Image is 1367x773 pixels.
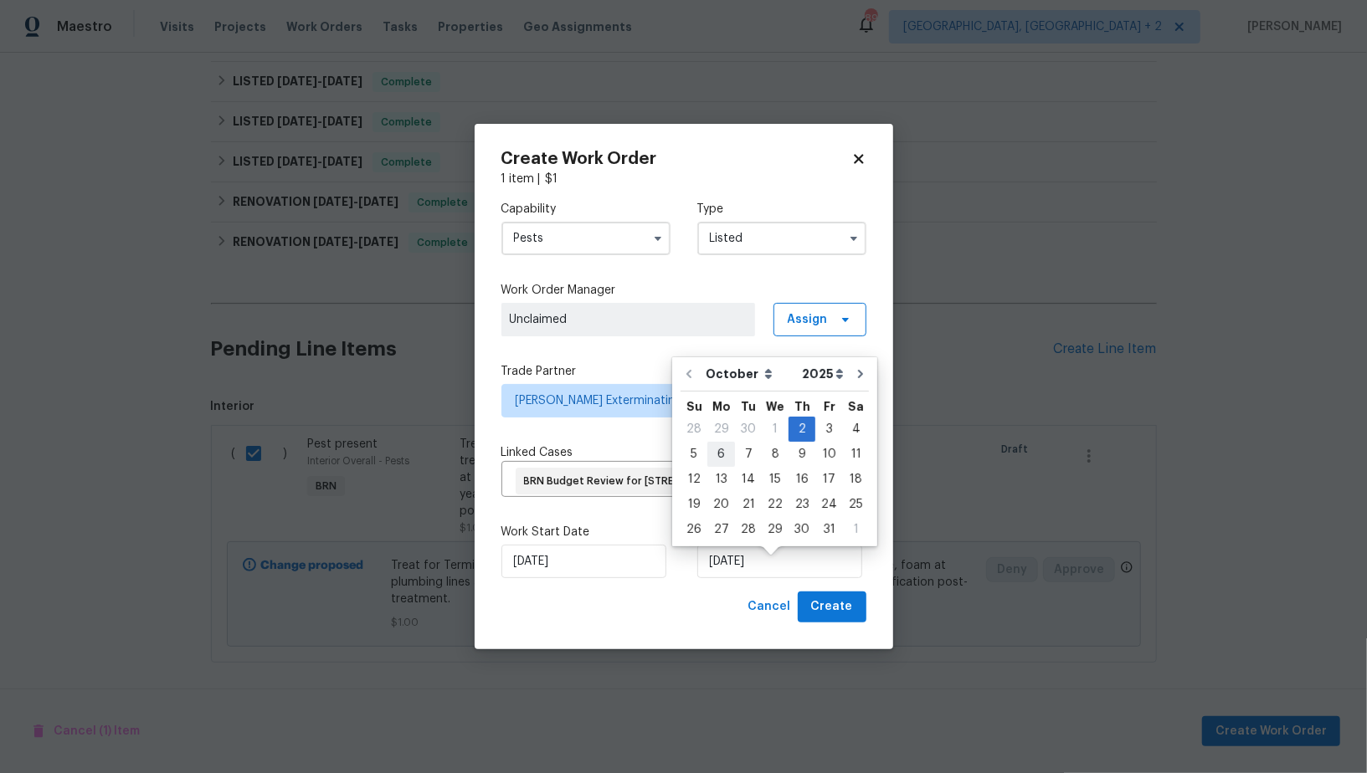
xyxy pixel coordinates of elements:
button: Create [798,591,866,622]
div: 12 [681,468,707,491]
abbr: Saturday [848,401,864,412]
div: 1 [843,518,869,541]
div: 30 [735,417,762,441]
div: Sun Oct 05 2025 [681,442,707,467]
div: 5 [681,443,707,466]
div: 31 [815,518,843,541]
label: Capability [501,201,671,218]
div: Sun Oct 12 2025 [681,467,707,492]
div: Thu Oct 09 2025 [789,442,815,467]
button: Show options [844,228,864,248]
div: Mon Oct 20 2025 [707,492,735,517]
div: 10 [815,443,843,466]
div: 25 [843,493,869,516]
div: Mon Oct 13 2025 [707,467,735,492]
div: 30 [789,518,815,541]
div: 18 [843,468,869,491]
div: Thu Oct 16 2025 [789,467,815,492]
div: Wed Oct 08 2025 [762,442,789,467]
span: Unclaimed [510,311,747,328]
span: $ 1 [546,173,558,185]
div: Sat Nov 01 2025 [843,517,869,542]
div: Fri Oct 03 2025 [815,417,843,442]
div: Mon Sep 29 2025 [707,417,735,442]
button: Go to next month [848,357,873,391]
div: Tue Oct 28 2025 [735,517,762,542]
div: Fri Oct 10 2025 [815,442,843,467]
div: Tue Oct 07 2025 [735,442,762,467]
div: Sun Oct 26 2025 [681,517,707,542]
abbr: Friday [824,401,835,412]
div: Mon Oct 06 2025 [707,442,735,467]
input: Select... [697,222,866,255]
div: Thu Oct 30 2025 [789,517,815,542]
div: Sun Oct 19 2025 [681,492,707,517]
div: 16 [789,468,815,491]
button: Cancel [742,591,798,622]
div: 6 [707,443,735,466]
div: Tue Oct 14 2025 [735,467,762,492]
div: Mon Oct 27 2025 [707,517,735,542]
div: 14 [735,468,762,491]
div: Sun Sep 28 2025 [681,417,707,442]
select: Year [798,361,848,386]
abbr: Sunday [686,401,702,412]
span: Create [811,596,853,617]
div: Fri Oct 31 2025 [815,517,843,542]
div: 27 [707,518,735,541]
abbr: Wednesday [766,401,784,412]
span: BRN Budget Review for [STREET_ADDRESS] [524,474,748,489]
div: BRN Budget Review for [STREET_ADDRESS] [516,468,763,494]
div: 29 [707,417,735,441]
div: Wed Oct 01 2025 [762,417,789,442]
label: Work Order Manager [501,282,866,299]
div: Wed Oct 15 2025 [762,467,789,492]
span: Assign [788,311,828,328]
div: 1 [762,417,789,441]
div: Fri Oct 24 2025 [815,492,843,517]
span: Cancel [748,596,791,617]
div: Thu Oct 23 2025 [789,492,815,517]
span: Linked Cases [501,444,573,461]
div: 24 [815,493,843,516]
abbr: Monday [712,401,731,412]
input: M/D/YYYY [697,545,862,578]
label: Work Start Date [501,524,671,540]
div: 20 [707,493,735,516]
div: Tue Sep 30 2025 [735,417,762,442]
input: M/D/YYYY [501,545,666,578]
abbr: Thursday [794,401,810,412]
div: 21 [735,493,762,516]
div: Fri Oct 17 2025 [815,467,843,492]
div: Sat Oct 18 2025 [843,467,869,492]
label: Type [697,201,866,218]
div: Sat Oct 04 2025 [843,417,869,442]
div: 1 item | [501,171,866,187]
div: 17 [815,468,843,491]
select: Month [701,361,798,386]
div: 8 [762,443,789,466]
div: 4 [843,417,869,441]
div: 3 [815,417,843,441]
div: Wed Oct 22 2025 [762,492,789,517]
div: Tue Oct 21 2025 [735,492,762,517]
button: Go to previous month [676,357,701,391]
div: 28 [681,417,707,441]
div: 26 [681,518,707,541]
h2: Create Work Order [501,151,851,167]
div: Sat Oct 25 2025 [843,492,869,517]
div: 15 [762,468,789,491]
div: 9 [789,443,815,466]
div: 28 [735,518,762,541]
div: Wed Oct 29 2025 [762,517,789,542]
div: 23 [789,493,815,516]
div: 7 [735,443,762,466]
input: Select... [501,222,671,255]
div: 13 [707,468,735,491]
div: 19 [681,493,707,516]
button: Show options [648,228,668,248]
span: [PERSON_NAME] Exterminating - NAS-S [516,392,828,409]
label: Trade Partner [501,363,866,380]
div: 29 [762,518,789,541]
abbr: Tuesday [741,401,756,412]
